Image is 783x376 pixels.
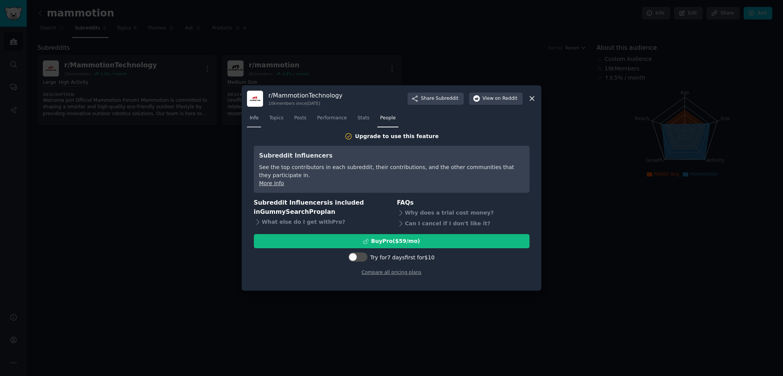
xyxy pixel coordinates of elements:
h3: r/ MammotionTechnology [268,91,343,99]
a: Topics [266,112,286,128]
div: 10k members since [DATE] [268,101,343,106]
div: See the top contributors in each subreddit, their contributions, and the other communities that t... [259,163,524,179]
span: GummySearch Pro [260,208,320,215]
div: Try for 7 days first for $10 [370,254,434,262]
div: What else do I get with Pro ? [254,217,387,228]
a: Stats [355,112,372,128]
img: MammotionTechnology [247,91,263,107]
span: Stats [357,115,369,122]
button: ShareSubreddit [408,93,464,105]
span: Posts [294,115,306,122]
div: Upgrade to use this feature [355,132,439,140]
a: Posts [291,112,309,128]
span: Share [421,95,458,102]
span: Info [250,115,258,122]
div: Buy Pro ($ 59 /mo ) [371,237,420,245]
a: People [377,112,398,128]
span: People [380,115,396,122]
span: View [482,95,517,102]
span: Topics [269,115,283,122]
h3: FAQs [397,198,530,208]
a: More info [259,180,284,186]
button: BuyPro($59/mo) [254,234,530,248]
h3: Subreddit Influencers is included in plan [254,198,387,217]
div: Why does a trial cost money? [397,207,530,218]
a: Info [247,112,261,128]
button: Viewon Reddit [469,93,523,105]
h3: Subreddit Influencers [259,151,524,161]
span: Subreddit [436,95,458,102]
span: on Reddit [495,95,517,102]
div: Can I cancel if I don't like it? [397,218,530,229]
span: Performance [317,115,347,122]
a: Compare all pricing plans [362,270,421,275]
a: Performance [314,112,349,128]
